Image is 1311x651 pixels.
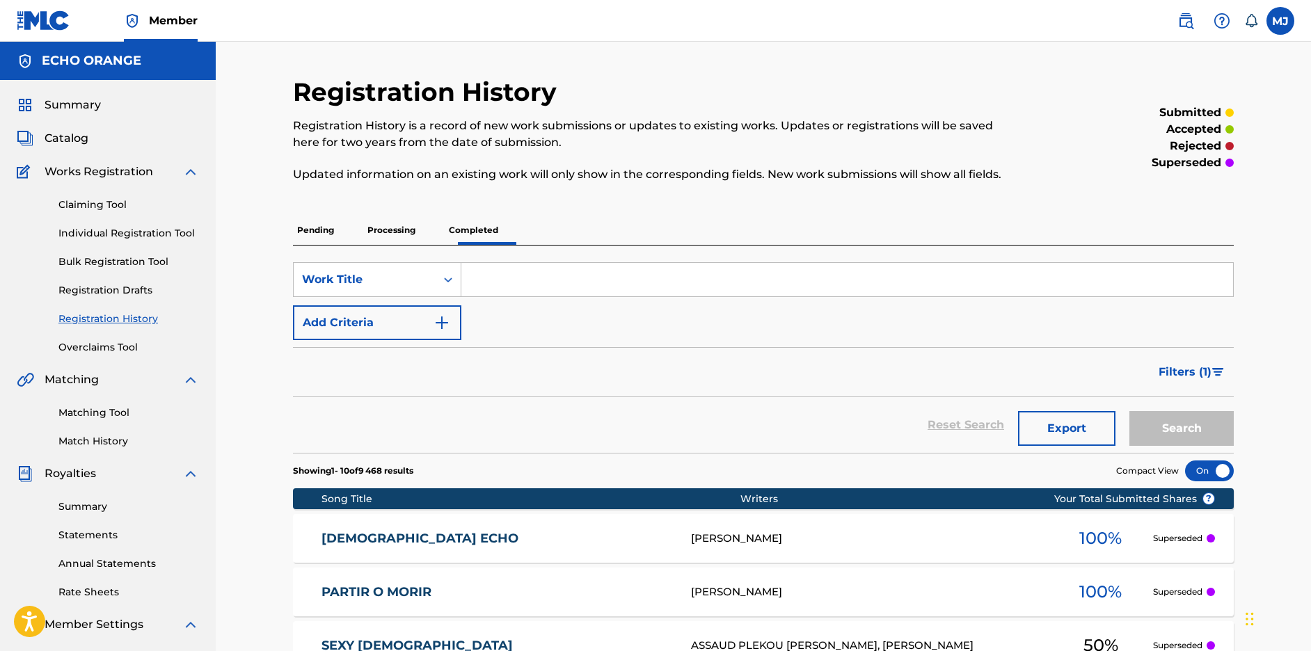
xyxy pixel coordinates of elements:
p: Superseded [1153,586,1202,598]
span: Works Registration [45,163,153,180]
a: Public Search [1172,7,1200,35]
a: Annual Statements [58,556,199,571]
a: Matching Tool [58,405,199,420]
div: Writers [740,492,1098,506]
img: Works Registration [17,163,35,180]
img: Royalties [17,465,33,482]
img: expand [182,163,199,180]
h5: ECHO ORANGE [42,53,141,69]
span: Summary [45,97,101,113]
div: Song Title [321,492,741,506]
span: Matching [45,371,99,388]
a: Overclaims Tool [58,340,199,355]
img: expand [182,465,199,482]
p: Pending [293,216,338,245]
div: Widget de chat [1241,584,1311,651]
img: Matching [17,371,34,388]
form: Search Form [293,262,1234,453]
img: expand [182,371,199,388]
a: CatalogCatalog [17,130,88,147]
div: Help [1208,7,1236,35]
div: User Menu [1266,7,1294,35]
button: Filters (1) [1150,355,1234,389]
a: PARTIR O MORIR [321,584,673,600]
p: Superseded [1153,532,1202,545]
h2: Registration History [293,77,564,108]
button: Add Criteria [293,305,461,340]
a: Statements [58,528,199,542]
span: Royalties [45,465,96,482]
div: Notifications [1244,14,1258,28]
img: 9d2ae6d4665cec9f34b9.svg [434,314,450,331]
span: Compact View [1116,465,1179,477]
span: Member Settings [45,616,143,633]
img: help [1214,13,1230,29]
img: Summary [17,97,33,113]
span: Member [149,13,198,29]
a: SummarySummary [17,97,101,113]
img: search [1177,13,1194,29]
a: Registration History [58,312,199,326]
a: Individual Registration Tool [58,226,199,241]
p: Registration History is a record of new work submissions or updates to existing works. Updates or... [293,118,1017,151]
a: [DEMOGRAPHIC_DATA] ECHO [321,531,673,547]
p: submitted [1159,104,1221,121]
a: Bulk Registration Tool [58,255,199,269]
p: Showing 1 - 10 of 9 468 results [293,465,413,477]
p: rejected [1170,138,1221,154]
p: Updated information on an existing work will only show in the corresponding fields. New work subm... [293,166,1017,183]
a: Rate Sheets [58,585,199,600]
a: Summary [58,499,199,514]
img: filter [1212,368,1224,376]
iframe: Resource Center [1272,428,1311,543]
iframe: Chat Widget [1241,584,1311,651]
p: Completed [445,216,502,245]
div: Work Title [302,271,427,288]
img: expand [182,616,199,633]
div: [PERSON_NAME] [691,584,1049,600]
button: Export [1018,411,1115,446]
a: Claiming Tool [58,198,199,212]
div: [PERSON_NAME] [691,531,1049,547]
span: 100 % [1079,579,1122,604]
span: ? [1203,493,1214,504]
div: Glisser [1246,598,1254,640]
img: Top Rightsholder [124,13,141,29]
span: Filters ( 1 ) [1159,364,1211,380]
p: Processing [363,216,420,245]
a: Match History [58,434,199,449]
p: superseded [1152,154,1221,171]
img: Accounts [17,53,33,70]
img: Catalog [17,130,33,147]
img: MLC Logo [17,10,70,31]
a: Registration Drafts [58,283,199,298]
span: 100 % [1079,526,1122,551]
span: Catalog [45,130,88,147]
p: accepted [1166,121,1221,138]
span: Your Total Submitted Shares [1054,492,1215,506]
